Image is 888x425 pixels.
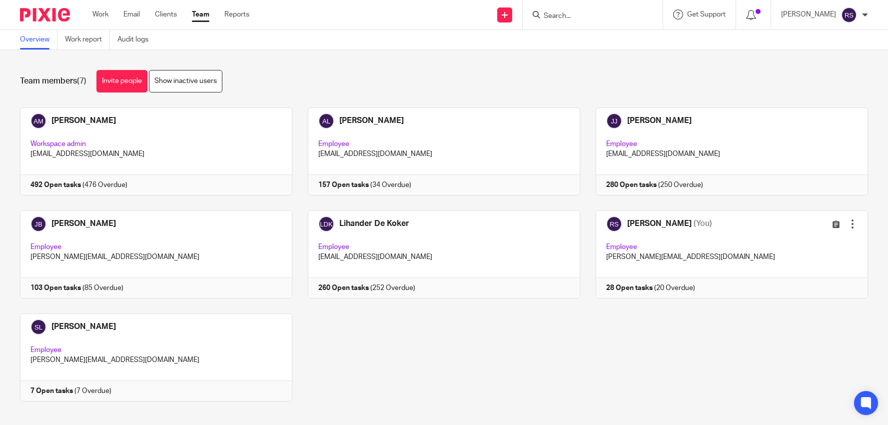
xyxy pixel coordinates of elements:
a: Invite people [96,70,147,92]
a: Audit logs [117,30,156,49]
a: Email [123,9,140,19]
a: Team [192,9,209,19]
a: Clients [155,9,177,19]
h1: Team members [20,76,86,86]
img: svg%3E [841,7,857,23]
a: Work report [65,30,110,49]
input: Search [543,12,633,21]
a: Show inactive users [149,70,222,92]
span: (7) [77,77,86,85]
p: [PERSON_NAME] [781,9,836,19]
a: Reports [224,9,249,19]
img: Pixie [20,8,70,21]
a: Work [92,9,108,19]
a: Overview [20,30,57,49]
span: Get Support [687,11,726,18]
